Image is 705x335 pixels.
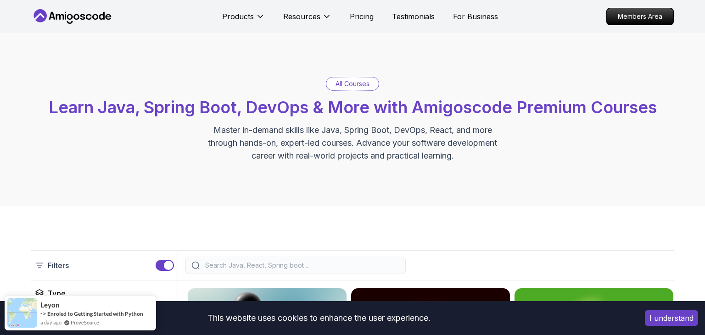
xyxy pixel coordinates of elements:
[40,310,46,317] span: ->
[40,301,60,309] span: leyon
[48,288,66,299] h2: Type
[283,11,320,22] p: Resources
[7,308,631,328] div: This website uses cookies to enhance the user experience.
[47,310,143,317] a: Enroled to Getting Started with Python
[7,298,37,328] img: provesource social proof notification image
[283,11,331,29] button: Resources
[40,319,62,326] span: a day ago
[350,11,374,22] a: Pricing
[645,310,698,326] button: Accept cookies
[222,11,265,29] button: Products
[48,260,69,271] p: Filters
[392,11,435,22] a: Testimonials
[606,8,674,25] a: Members Area
[531,227,696,294] iframe: chat widget
[607,8,673,25] p: Members Area
[198,124,507,162] p: Master in-demand skills like Java, Spring Boot, DevOps, React, and more through hands-on, expert-...
[453,11,498,22] a: For Business
[49,97,657,117] span: Learn Java, Spring Boot, DevOps & More with Amigoscode Premium Courses
[666,298,696,326] iframe: chat widget
[336,79,369,88] p: All Courses
[222,11,254,22] p: Products
[71,319,99,326] a: ProveSource
[203,261,400,270] input: Search Java, React, Spring boot ...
